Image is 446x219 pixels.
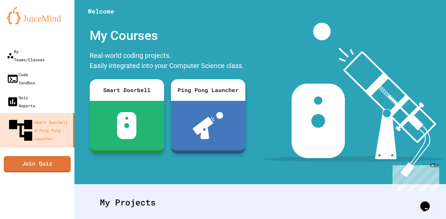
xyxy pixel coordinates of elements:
[93,189,427,216] div: My Projects
[4,156,71,172] a: Join Quiz
[390,162,439,191] iframe: chat widget
[7,93,35,110] div: Quiz Reports
[171,79,245,101] div: Ping Pong Launcher
[418,192,439,212] iframe: chat widget
[7,116,70,144] div: Smart Doorbell & Ping Pong Launcher
[86,23,249,49] div: My Courses
[262,23,444,177] img: banner-image-my-projects.png
[193,112,223,139] img: ppl-with-ball.png
[7,47,45,64] div: My Teams/Classes
[3,3,47,43] div: Chat with us now!Close
[7,70,35,87] div: Code Sandbox
[7,7,68,24] img: logo-orange.svg
[86,49,249,74] div: Real-world coding projects. Easily integrated into your Computer Science class.
[117,112,136,139] img: sdb-white.svg
[90,79,164,101] div: Smart Doorbell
